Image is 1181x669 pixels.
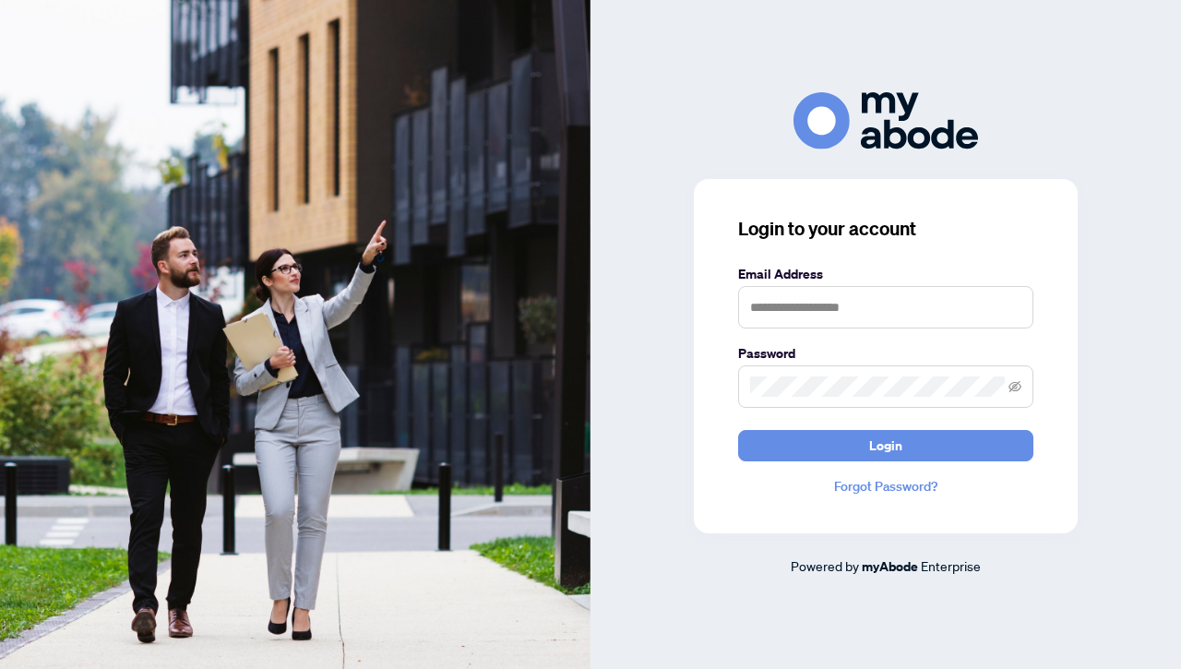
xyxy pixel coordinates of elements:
[738,216,1033,242] h3: Login to your account
[862,556,918,577] a: myAbode
[793,92,978,149] img: ma-logo
[738,476,1033,496] a: Forgot Password?
[1008,380,1021,393] span: eye-invisible
[738,430,1033,461] button: Login
[738,264,1033,284] label: Email Address
[921,557,981,574] span: Enterprise
[791,557,859,574] span: Powered by
[738,343,1033,364] label: Password
[869,431,902,460] span: Login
